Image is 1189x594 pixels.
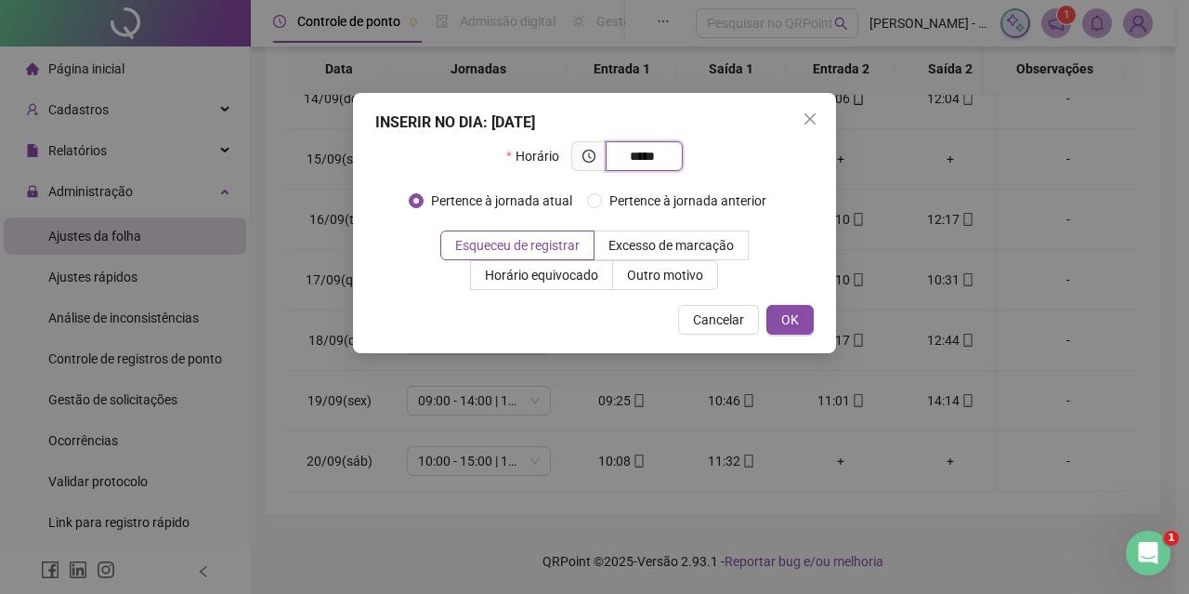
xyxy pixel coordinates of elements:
[795,104,825,134] button: Close
[455,238,580,253] span: Esqueceu de registrar
[766,305,814,335] button: OK
[602,191,774,211] span: Pertence à jornada anterior
[582,150,595,163] span: clock-circle
[424,191,580,211] span: Pertence à jornada atual
[375,112,814,134] div: INSERIR NO DIA : [DATE]
[693,310,744,330] span: Cancelar
[678,305,759,335] button: Cancelar
[506,141,570,171] label: Horário
[1164,531,1179,546] span: 1
[485,268,598,283] span: Horário equivocado
[1126,531,1170,575] iframe: Intercom live chat
[803,112,817,126] span: close
[627,268,703,283] span: Outro motivo
[608,238,734,253] span: Excesso de marcação
[781,310,799,330] span: OK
